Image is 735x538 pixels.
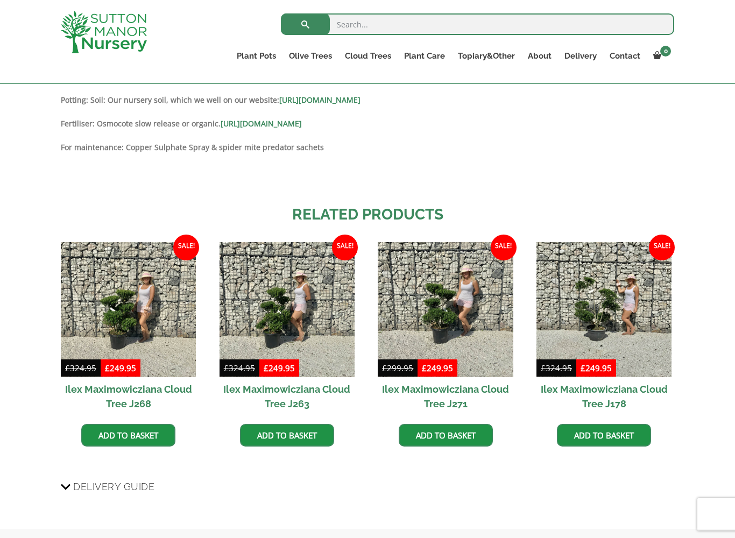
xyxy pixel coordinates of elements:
span: Sale! [649,235,675,260]
span: 0 [660,46,671,56]
img: logo [61,11,147,53]
span: £ [382,363,387,373]
span: Sale! [173,235,199,260]
h2: Ilex Maximowicziana Cloud Tree J271 [378,377,513,416]
a: Add to basket: “Ilex Maximowicziana Cloud Tree J271” [399,424,493,447]
h2: Ilex Maximowicziana Cloud Tree J178 [536,377,672,416]
bdi: 249.95 [422,363,453,373]
a: Sale! Ilex Maximowicziana Cloud Tree J263 [220,242,355,416]
bdi: 299.95 [382,363,413,373]
strong: Fertiliser: Osmocote slow release or organic. [61,118,302,129]
img: Ilex Maximowicziana Cloud Tree J271 [378,242,513,377]
a: 0 [647,48,674,63]
a: [URL][DOMAIN_NAME] [279,95,361,105]
span: £ [264,363,268,373]
h2: Related products [61,203,674,226]
a: Cloud Trees [338,48,398,63]
a: Plant Pots [230,48,282,63]
span: Delivery Guide [73,477,154,497]
bdi: 249.95 [264,363,295,373]
h2: Ilex Maximowicziana Cloud Tree J268 [61,377,196,416]
span: £ [65,363,70,373]
span: Sale! [332,235,358,260]
a: Add to basket: “Ilex Maximowicziana Cloud Tree J178” [557,424,651,447]
a: About [521,48,558,63]
a: Delivery [558,48,603,63]
a: Sale! Ilex Maximowicziana Cloud Tree J271 [378,242,513,416]
span: £ [224,363,229,373]
input: Search... [281,13,674,35]
h2: Ilex Maximowicziana Cloud Tree J263 [220,377,355,416]
img: Ilex Maximowicziana Cloud Tree J263 [220,242,355,377]
a: Plant Care [398,48,451,63]
span: £ [422,363,427,373]
img: Ilex Maximowicziana Cloud Tree J178 [536,242,672,377]
a: Add to basket: “Ilex Maximowicziana Cloud Tree J268” [81,424,175,447]
span: £ [105,363,110,373]
strong: Potting: Soil: Our nursery soil, which we well on our website: [61,95,361,105]
bdi: 324.95 [541,363,572,373]
strong: For maintenance: Copper Sulphate Spray & spider mite predator sachets [61,142,324,152]
span: £ [541,363,546,373]
a: Sale! Ilex Maximowicziana Cloud Tree J178 [536,242,672,416]
span: Sale! [491,235,517,260]
a: Contact [603,48,647,63]
bdi: 324.95 [65,363,96,373]
a: Olive Trees [282,48,338,63]
bdi: 249.95 [581,363,612,373]
a: Sale! Ilex Maximowicziana Cloud Tree J268 [61,242,196,416]
bdi: 324.95 [224,363,255,373]
a: Add to basket: “Ilex Maximowicziana Cloud Tree J263” [240,424,334,447]
span: £ [581,363,585,373]
a: Topiary&Other [451,48,521,63]
img: Ilex Maximowicziana Cloud Tree J268 [61,242,196,377]
bdi: 249.95 [105,363,136,373]
a: [URL][DOMAIN_NAME] [221,118,302,129]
